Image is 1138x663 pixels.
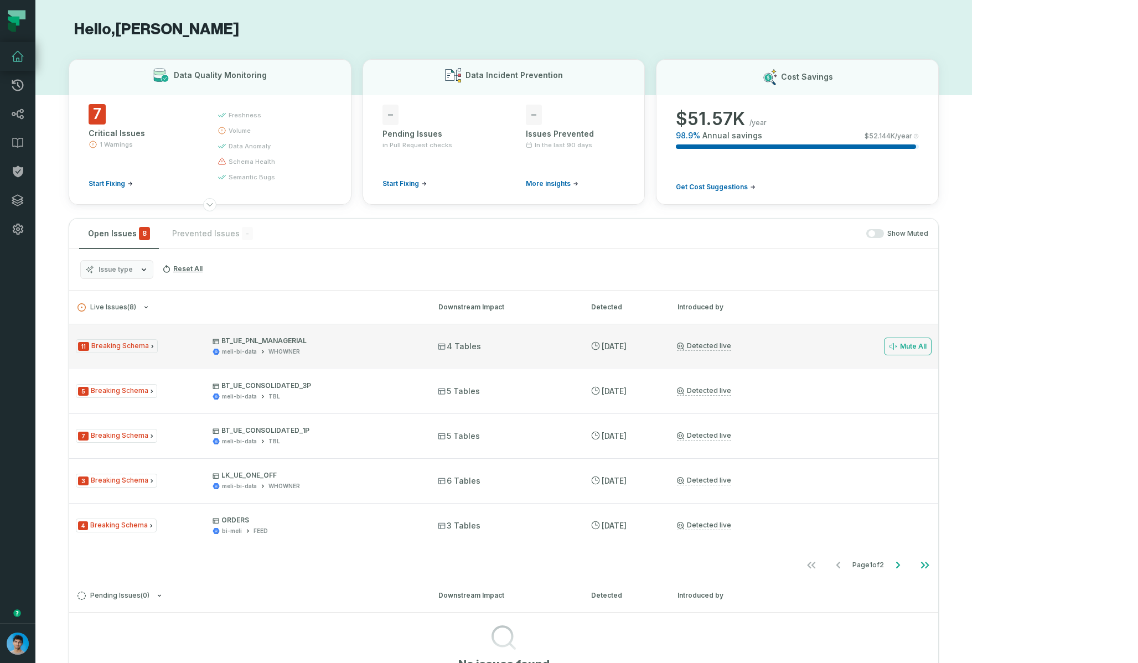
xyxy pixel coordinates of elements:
[268,482,300,490] div: WHOWNER
[526,179,571,188] span: More insights
[229,157,275,166] span: schema health
[77,303,136,312] span: Live Issues ( 8 )
[268,348,300,356] div: WHOWNER
[591,302,658,312] div: Detected
[591,591,658,600] div: Detected
[676,130,700,141] span: 98.9 %
[76,474,157,488] span: Issue Type
[76,339,158,353] span: Issue Type
[99,265,133,274] span: Issue type
[438,302,571,312] div: Downstream Impact
[382,128,482,139] div: Pending Issues
[656,59,939,205] button: Cost Savings$51.57K/year98.9%Annual savings$52.144K/yearGet Cost Suggestions
[781,71,833,82] h3: Cost Savings
[222,348,257,356] div: meli-bi-data
[702,130,762,141] span: Annual savings
[69,324,938,578] div: Live Issues(8)
[222,437,257,446] div: meli-bi-data
[222,392,257,401] div: meli-bi-data
[677,341,731,351] a: Detected live
[438,431,480,442] span: 5 Tables
[798,554,825,576] button: Go to first page
[77,592,149,600] span: Pending Issues ( 0 )
[69,59,351,205] button: Data Quality Monitoring7Critical Issues1 WarningsStart Fixingfreshnessvolumedata anomalyschema he...
[100,140,133,149] span: 1 Warnings
[229,142,271,151] span: data anomaly
[382,141,452,149] span: in Pull Request checks
[213,336,418,345] p: BT_UE_PNL_MANAGERIAL
[602,386,627,396] relative-time: Sep 25, 2025, 5:13 PM GMT+3
[213,381,418,390] p: BT_UE_CONSOLIDATED_3P
[676,183,748,191] span: Get Cost Suggestions
[268,437,280,446] div: TBL
[254,527,268,535] div: FEED
[89,104,106,125] span: 7
[884,338,932,355] button: Mute All
[266,229,928,239] div: Show Muted
[78,476,89,485] span: Severity
[526,179,578,188] a: More insights
[78,521,88,530] span: Severity
[363,59,645,205] button: Data Incident Prevention-Pending Issuesin Pull Request checksStart Fixing-Issues PreventedIn the ...
[602,341,627,351] relative-time: Sep 25, 2025, 5:13 PM GMT+3
[865,132,912,141] span: $ 52.144K /year
[89,179,133,188] a: Start Fixing
[222,527,242,535] div: bi-meli
[268,392,280,401] div: TBL
[884,554,911,576] button: Go to next page
[438,386,480,397] span: 5 Tables
[213,426,418,435] p: BT_UE_CONSOLIDATED_1P
[749,118,767,127] span: /year
[80,260,153,279] button: Issue type
[382,105,399,125] span: -
[677,521,731,530] a: Detected live
[77,303,418,312] button: Live Issues(8)
[229,173,275,182] span: semantic bugs
[174,70,267,81] h3: Data Quality Monitoring
[438,520,480,531] span: 3 Tables
[89,179,125,188] span: Start Fixing
[69,20,939,39] h1: Hello, [PERSON_NAME]
[79,219,159,248] button: Open Issues
[526,105,542,125] span: -
[213,471,418,480] p: LK_UE_ONE_OFF
[798,554,938,576] ul: Page 1 of 2
[89,128,198,139] div: Critical Issues
[677,302,777,312] div: Introduced by
[535,141,592,149] span: In the last 90 days
[12,608,22,618] div: Tooltip anchor
[78,432,89,441] span: Severity
[76,519,157,532] span: Issue Type
[158,260,207,278] button: Reset All
[602,521,627,530] relative-time: Sep 25, 2025, 5:13 PM GMT+3
[76,429,157,443] span: Issue Type
[139,227,150,240] span: critical issues and errors combined
[912,554,938,576] button: Go to last page
[77,592,418,600] button: Pending Issues(0)
[76,384,157,398] span: Issue Type
[465,70,563,81] h3: Data Incident Prevention
[677,591,777,600] div: Introduced by
[7,633,29,655] img: avatar of Omri Ildis
[676,183,756,191] a: Get Cost Suggestions
[222,482,257,490] div: meli-bi-data
[213,516,418,525] p: ORDERS
[438,591,571,600] div: Downstream Impact
[526,128,625,139] div: Issues Prevented
[69,554,938,576] nav: pagination
[78,387,89,396] span: Severity
[677,431,731,441] a: Detected live
[229,111,261,120] span: freshness
[677,386,731,396] a: Detected live
[602,476,627,485] relative-time: Sep 25, 2025, 5:13 PM GMT+3
[438,475,480,486] span: 6 Tables
[382,179,427,188] a: Start Fixing
[676,108,745,130] span: $ 51.57K
[438,341,481,352] span: 4 Tables
[825,554,852,576] button: Go to previous page
[229,126,251,135] span: volume
[78,342,89,351] span: Severity
[382,179,419,188] span: Start Fixing
[602,431,627,441] relative-time: Sep 25, 2025, 5:13 PM GMT+3
[677,476,731,485] a: Detected live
